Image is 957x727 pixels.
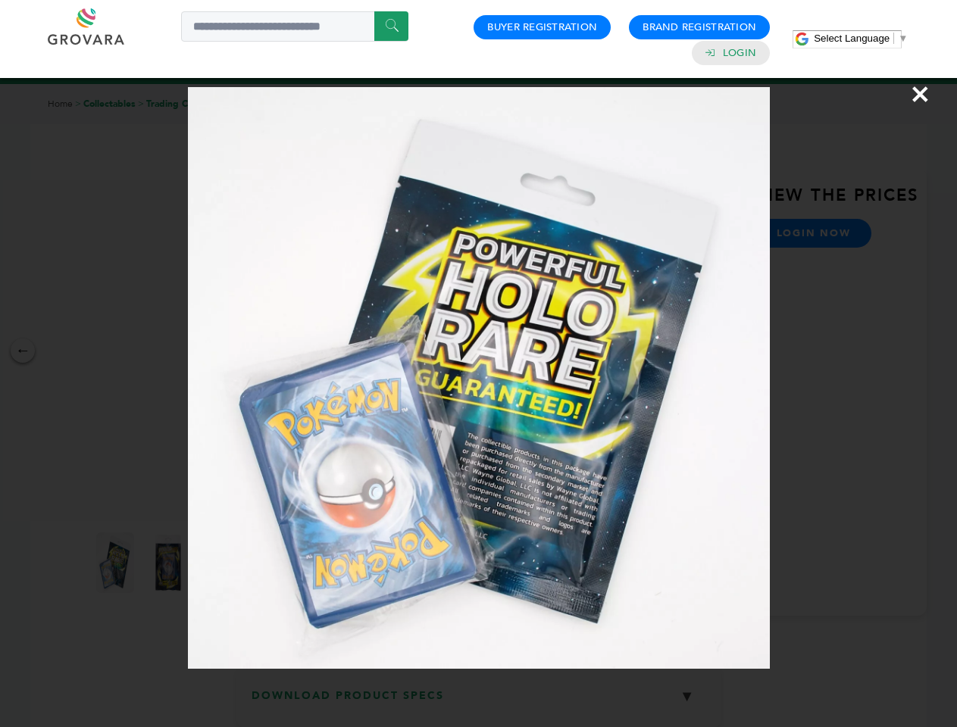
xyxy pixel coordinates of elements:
[188,87,770,669] img: Image Preview
[814,33,890,44] span: Select Language
[487,20,597,34] a: Buyer Registration
[814,33,908,44] a: Select Language​
[643,20,756,34] a: Brand Registration
[893,33,894,44] span: ​
[910,73,930,115] span: ×
[181,11,408,42] input: Search a product or brand...
[723,46,756,60] a: Login
[898,33,908,44] span: ▼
